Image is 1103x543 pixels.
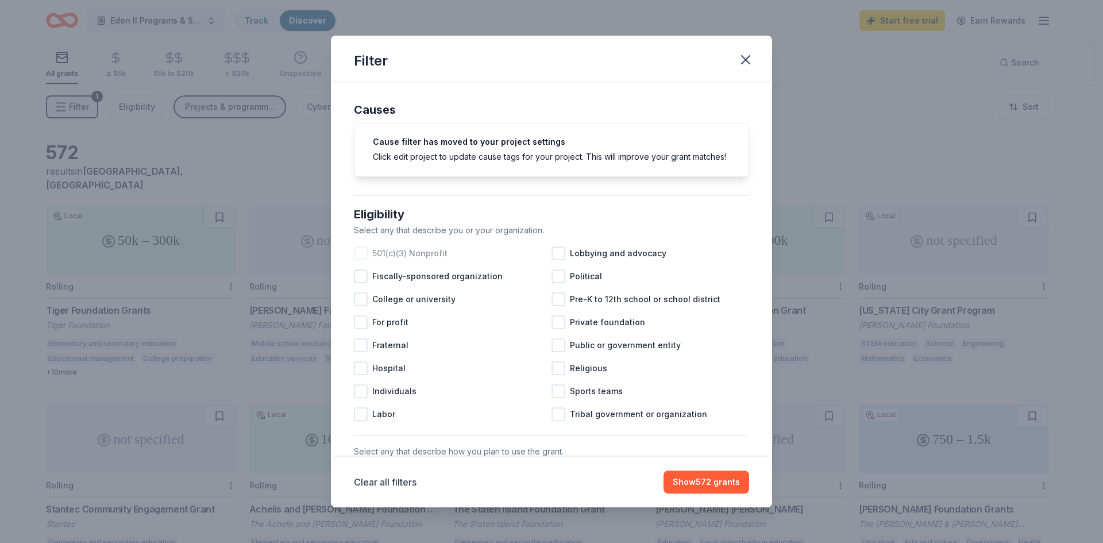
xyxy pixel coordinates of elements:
span: For profit [372,315,408,329]
div: Eligibility [354,205,749,224]
span: Lobbying and advocacy [570,247,666,260]
span: Individuals [372,384,416,398]
span: Tribal government or organization [570,407,707,421]
span: Religious [570,361,607,375]
div: Causes [354,101,749,119]
span: Pre-K to 12th school or school district [570,292,720,306]
span: Fraternal [372,338,408,352]
span: Public or government entity [570,338,681,352]
span: Political [570,269,602,283]
button: Clear all filters [354,475,416,489]
div: Select any that describe how you plan to use the grant. [354,445,749,459]
span: Private foundation [570,315,645,329]
span: Hospital [372,361,406,375]
span: Labor [372,407,395,421]
div: Click edit project to update cause tags for your project. This will improve your grant matches! [373,151,730,163]
span: College or university [372,292,456,306]
span: 501(c)(3) Nonprofit [372,247,448,260]
div: Filter [354,52,388,70]
h5: Cause filter has moved to your project settings [373,138,730,146]
button: Show572 grants [664,471,749,494]
span: Fiscally-sponsored organization [372,269,503,283]
span: Sports teams [570,384,623,398]
div: Select any that describe you or your organization. [354,224,749,237]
